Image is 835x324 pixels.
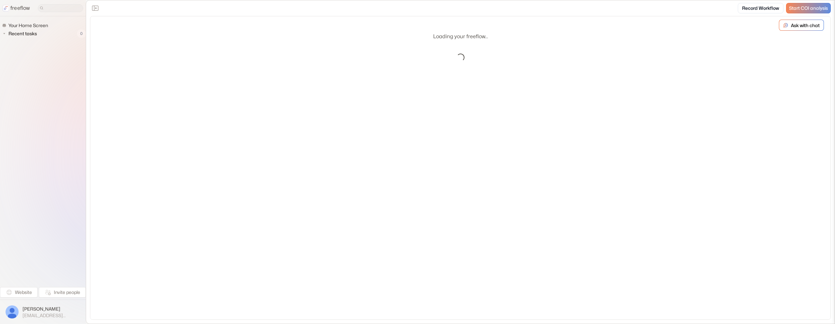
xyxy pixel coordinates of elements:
[7,22,50,29] span: Your Home Screen
[90,3,100,13] button: Close the sidebar
[789,6,828,11] span: Start COI analysis
[10,4,30,12] p: freeflow
[23,313,80,318] span: [EMAIL_ADDRESS][DOMAIN_NAME]
[3,4,30,12] a: freeflow
[39,287,86,298] button: Invite people
[738,3,783,13] a: Record Workflow
[23,306,80,312] span: [PERSON_NAME]
[433,33,488,40] p: Loading your freeflow...
[786,3,831,13] a: Start COI analysis
[2,30,39,38] button: Recent tasks
[791,22,820,29] p: Ask with chat
[4,304,82,320] button: [PERSON_NAME][EMAIL_ADDRESS][DOMAIN_NAME]
[7,30,39,37] span: Recent tasks
[2,22,51,29] a: Your Home Screen
[6,305,19,318] img: profile
[77,29,86,38] span: 0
